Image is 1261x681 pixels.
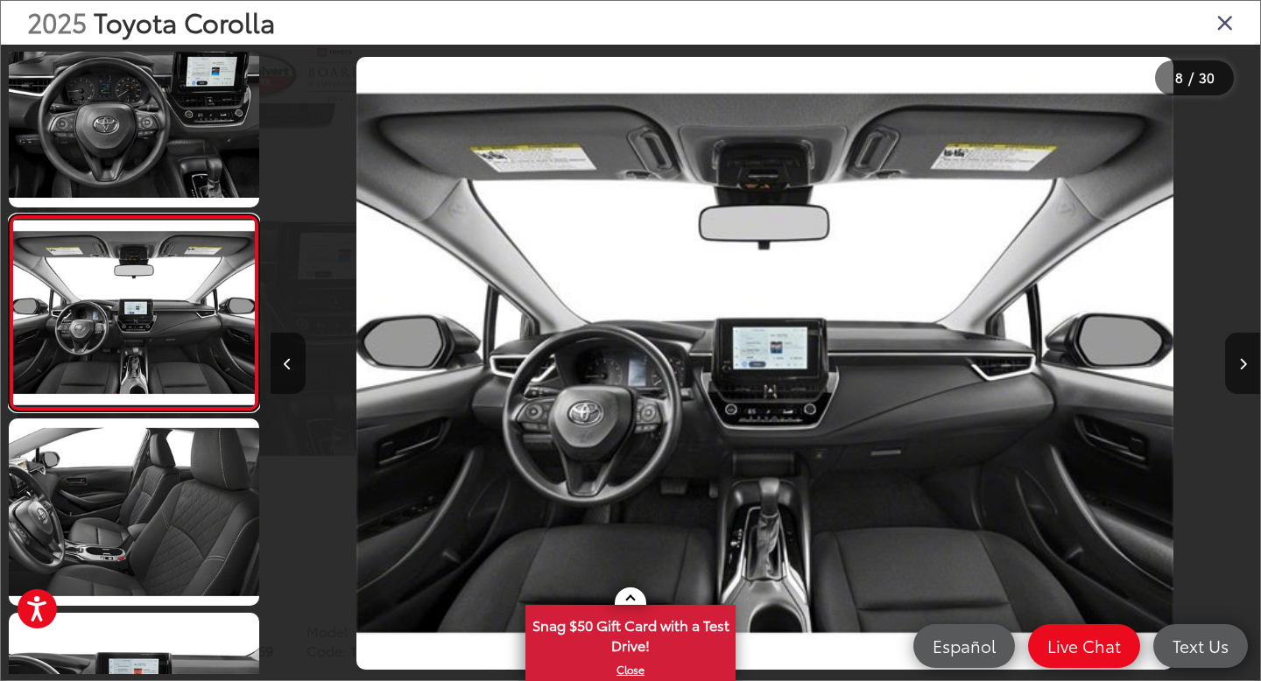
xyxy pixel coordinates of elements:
[1153,624,1248,668] a: Text Us
[94,3,275,40] span: Toyota Corolla
[1216,11,1234,33] i: Close gallery
[6,416,261,607] img: 2025 Toyota Corolla LE
[1199,67,1215,87] span: 30
[1028,624,1140,668] a: Live Chat
[924,635,1004,656] span: Español
[270,57,1259,670] div: 2025 Toyota Corolla LE 7
[1187,72,1195,84] span: /
[6,18,261,209] img: 2025 Toyota Corolla LE
[356,57,1174,670] img: 2025 Toyota Corolla LE
[271,333,306,394] button: Previous image
[913,624,1015,668] a: Español
[1225,333,1260,394] button: Next image
[1175,67,1183,87] span: 8
[527,607,734,660] span: Snag $50 Gift Card with a Test Drive!
[1164,635,1237,656] span: Text Us
[11,221,257,405] img: 2025 Toyota Corolla LE
[1039,635,1130,656] span: Live Chat
[27,3,87,40] span: 2025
